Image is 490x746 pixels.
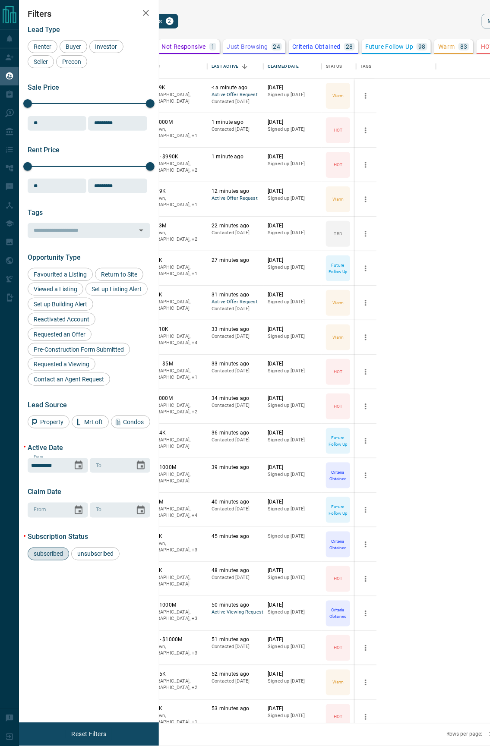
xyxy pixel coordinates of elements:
p: 40 minutes ago [212,498,259,506]
button: more [359,400,372,413]
p: Signed up [DATE] [268,533,317,540]
button: more [359,227,372,240]
p: Warm [332,92,344,99]
p: Future Follow Up [327,434,349,447]
button: Choose date [132,502,149,519]
p: $3K - $5K [142,671,203,678]
p: $1K - $1000M [142,602,203,609]
button: more [359,607,372,620]
p: Contacted [DATE] [212,678,259,685]
div: Requested an Offer [28,328,92,341]
span: Seller [31,58,51,65]
span: Buyer [63,43,84,50]
p: Contacted [DATE] [212,305,259,312]
p: [DATE] [268,360,317,368]
p: [DATE] [268,567,317,575]
p: Signed up [DATE] [268,437,317,444]
span: Viewed a Listing [31,286,80,293]
p: Midtown | Central, Toronto [142,678,203,692]
button: more [359,262,372,275]
p: Toronto [142,713,203,726]
p: 1 [211,44,215,50]
button: Choose date [132,457,149,474]
div: subscribed [28,548,69,560]
button: more [359,711,372,724]
span: Active Offer Request [212,299,259,306]
span: Set up Listing Alert [89,286,145,293]
p: TBD [334,230,342,237]
div: unsubscribed [71,548,120,560]
p: Signed up [DATE] [268,368,317,375]
p: Signed up [DATE] [268,91,317,98]
p: Warm [332,196,344,202]
p: [DATE] [268,464,317,471]
p: [DATE] [268,153,317,161]
p: 24 [273,44,281,50]
p: $2K - $9K [142,188,203,195]
p: 1 minute ago [212,153,259,161]
span: Rent Price [28,146,60,154]
p: $0 - $810K [142,326,203,333]
p: [DATE] [268,498,317,506]
p: Criteria Obtained [327,538,349,551]
p: [GEOGRAPHIC_DATA], [GEOGRAPHIC_DATA] [142,471,203,485]
p: 36 minutes ago [212,429,259,437]
span: Favourited a Listing [31,271,90,278]
p: Warm [439,44,455,50]
button: more [359,89,372,102]
p: [DATE] [268,188,317,195]
span: Active Viewing Request [212,609,259,617]
p: Signed up [DATE] [268,471,317,478]
div: Last Active [212,54,238,79]
p: 34 minutes ago [212,395,259,402]
span: unsubscribed [74,551,117,557]
p: Signed up [DATE] [268,299,317,305]
p: [GEOGRAPHIC_DATA], [GEOGRAPHIC_DATA] [142,91,203,105]
p: $0 - $3K [142,257,203,264]
div: Favourited a Listing [28,268,93,281]
button: more [359,158,372,171]
p: Criteria Obtained [327,469,349,482]
button: Reset Filters [66,727,112,742]
span: Condos [120,419,147,425]
p: $0 - $19K [142,84,203,91]
p: West End, Toronto [142,402,203,415]
p: North York, Midtown | Central, Toronto [142,644,203,657]
p: [GEOGRAPHIC_DATA], [GEOGRAPHIC_DATA] [142,299,203,312]
p: North York, Midtown | Central, Oshawa, Richmond Hill [142,506,203,519]
p: Warm [332,679,344,686]
span: Active Date [28,444,63,452]
p: HOT [334,368,342,375]
button: Sort [239,60,251,72]
p: Signed up [DATE] [268,161,317,167]
span: Pre-Construction Form Submitted [31,346,127,353]
p: Signed up [DATE] [268,230,317,236]
div: Set up Building Alert [28,298,93,311]
button: more [359,538,372,551]
span: Active Offer Request [212,195,259,202]
p: HOT [334,714,342,720]
span: 2 [167,18,173,24]
p: $0 - $13M [142,222,203,230]
p: Future Follow Up [327,262,349,275]
p: Contacted [DATE] [212,575,259,582]
p: 27 minutes ago [212,257,259,264]
p: HOT [334,161,342,168]
div: Seller [28,55,54,68]
div: Tags [356,54,436,79]
div: Property [28,415,70,428]
p: Signed up [DATE] [268,609,317,616]
p: [GEOGRAPHIC_DATA], [GEOGRAPHIC_DATA] [142,575,203,588]
span: Reactivated Account [31,316,92,323]
button: more [359,296,372,309]
p: [DATE] [268,705,317,713]
p: West End, East End, Midtown | Central, Toronto [142,333,203,346]
p: [DATE] [268,222,317,230]
p: HOT [334,127,342,133]
p: 48 minutes ago [212,567,259,575]
span: Contact an Agent Request [31,376,107,383]
p: Contacted [DATE] [212,368,259,375]
p: 33 minutes ago [212,326,259,333]
p: [DATE] [268,395,317,402]
p: [DATE] [268,326,317,333]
